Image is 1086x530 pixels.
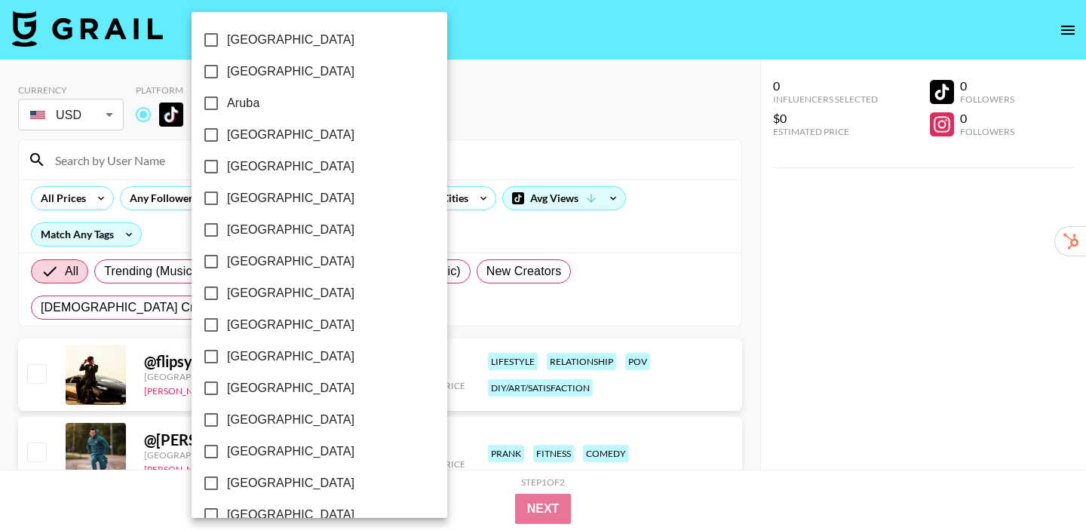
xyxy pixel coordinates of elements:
[1011,455,1068,512] iframe: Drift Widget Chat Controller
[227,253,354,271] span: [GEOGRAPHIC_DATA]
[227,474,354,492] span: [GEOGRAPHIC_DATA]
[227,126,354,144] span: [GEOGRAPHIC_DATA]
[227,379,354,397] span: [GEOGRAPHIC_DATA]
[227,31,354,49] span: [GEOGRAPHIC_DATA]
[227,348,354,366] span: [GEOGRAPHIC_DATA]
[227,284,354,302] span: [GEOGRAPHIC_DATA]
[227,411,354,429] span: [GEOGRAPHIC_DATA]
[227,221,354,239] span: [GEOGRAPHIC_DATA]
[227,316,354,334] span: [GEOGRAPHIC_DATA]
[227,443,354,461] span: [GEOGRAPHIC_DATA]
[227,63,354,81] span: [GEOGRAPHIC_DATA]
[227,94,259,112] span: Aruba
[227,189,354,207] span: [GEOGRAPHIC_DATA]
[227,506,354,524] span: [GEOGRAPHIC_DATA]
[227,158,354,176] span: [GEOGRAPHIC_DATA]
